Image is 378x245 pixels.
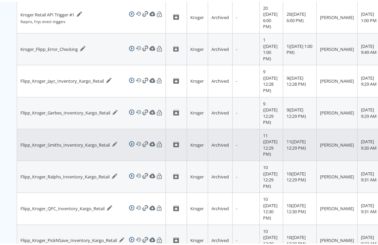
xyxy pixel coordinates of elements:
div: Flipp_Kroger_PickNSave_Inventory_Kargo_Retail [20,236,125,242]
div: Kroger_Flipp_Error_Checking [20,44,85,51]
div: Flipp_Kroger_QFC_Inventory_Kargo_Retail [20,203,112,210]
td: [PERSON_NAME] [316,32,357,64]
div: - [236,108,256,114]
div: 10 ( [DATE] 12:30 PM ) [287,233,313,245]
td: Archived [208,159,232,191]
td: Kroger [187,64,208,95]
td: Archived [208,191,232,223]
td: Kroger [187,159,208,191]
div: 10 ( [DATE] 12:29 PM ) [287,169,313,181]
td: 1 ([DATE] 1:00 PM) [259,32,283,64]
td: Kroger [187,32,208,64]
td: 10 ([DATE] 12:29 PM) [259,159,283,191]
div: Flipp_Kroger_Ralphs_Inventory_Kargo_Retail [20,172,117,178]
div: Kroger Retail API Trigger #1 [20,10,82,16]
td: [PERSON_NAME] [316,64,357,95]
td: 9 ([DATE] 12:29 PM) [259,95,283,127]
div: - [236,172,256,178]
td: Kroger [187,127,208,159]
div: 11 ( [DATE] 12:29 PM ) [287,137,313,149]
div: - [236,236,256,242]
div: - [236,204,256,210]
div: - [236,140,256,147]
div: 9 ( [DATE] 12:28 PM ) [287,73,313,86]
div: 10 ( [DATE] 12:30 PM ) [287,201,313,213]
td: [PERSON_NAME] [316,95,357,127]
td: Archived [208,95,232,127]
div: - [236,76,256,83]
td: Kroger [187,191,208,223]
div: Ralphs, Frys direct triggers [20,17,162,22]
td: 9 ([DATE] 12:28 PM) [259,64,283,95]
div: - [236,45,256,51]
td: Archived [208,127,232,159]
td: Kroger [187,95,208,127]
td: Archived [208,32,232,64]
div: 20 ( [DATE] 6:00 PM ) [287,9,313,22]
div: 9 ( [DATE] 12:29 PM ) [287,105,313,117]
td: [PERSON_NAME] [316,127,357,159]
td: 10 ([DATE] 12:30 PM) [259,191,283,223]
div: Flipp_Kroger_Smiths_Inventory_Kargo_Retail [20,140,118,147]
td: Archived [208,64,232,95]
div: - [236,13,256,19]
td: [PERSON_NAME] [316,191,357,223]
div: Flipp_Kroger_Gerbes_Inventory_Kargo_Retail [20,108,118,115]
div: Flipp_Kroger_Jayc_Inventory_Kargo_Retail [20,76,112,83]
td: [PERSON_NAME] [316,159,357,191]
td: 11 ([DATE] 12:29 PM) [259,127,283,159]
div: 1 ( [DATE] 1:00 PM ) [287,42,313,54]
